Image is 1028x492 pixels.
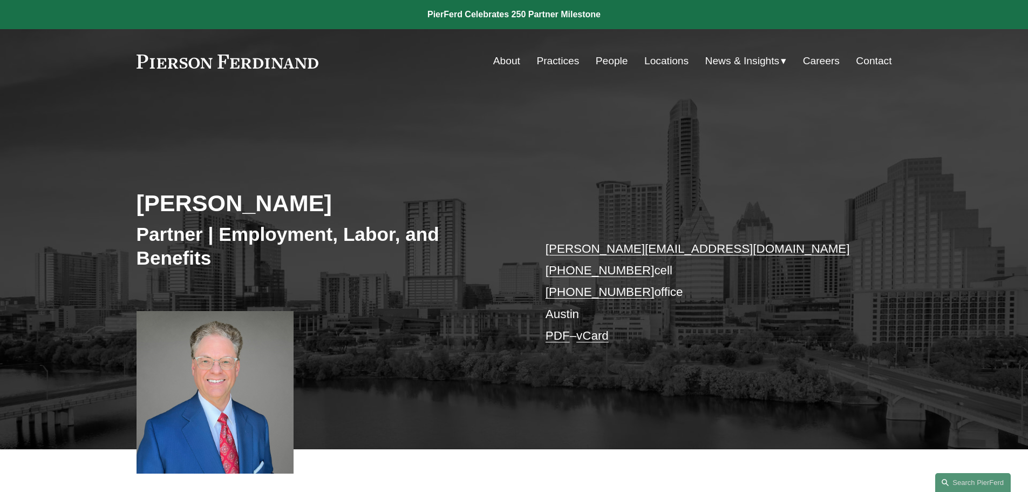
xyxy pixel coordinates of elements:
a: [PHONE_NUMBER] [546,264,655,277]
a: vCard [576,329,609,342]
a: Contact [856,51,891,71]
h2: [PERSON_NAME] [137,189,514,217]
p: cell office Austin – [546,238,860,347]
h3: Partner | Employment, Labor, and Benefits [137,223,514,269]
a: [PERSON_NAME][EMAIL_ADDRESS][DOMAIN_NAME] [546,242,850,255]
a: Search this site [935,473,1011,492]
a: Careers [803,51,840,71]
span: News & Insights [705,52,780,71]
a: [PHONE_NUMBER] [546,285,655,299]
a: Locations [644,51,689,71]
a: Practices [536,51,579,71]
a: PDF [546,329,570,342]
a: About [493,51,520,71]
a: folder dropdown [705,51,787,71]
a: People [596,51,628,71]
